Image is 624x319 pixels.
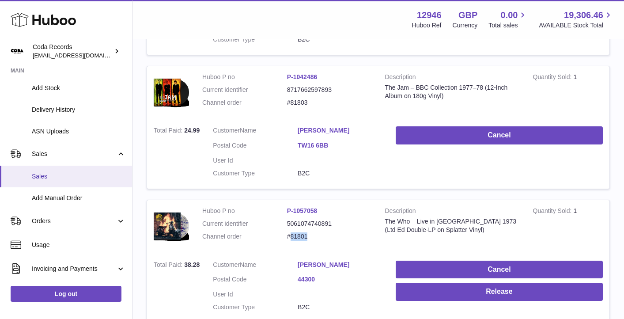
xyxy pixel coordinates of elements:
[202,99,287,107] dt: Channel order
[533,73,574,83] strong: Quantity Sold
[396,261,603,279] button: Cancel
[287,86,372,94] dd: 8717662597893
[287,73,318,80] a: P-1042486
[287,207,318,214] a: P-1057058
[298,126,382,135] a: [PERSON_NAME]
[287,99,372,107] dd: #81803
[154,127,184,136] strong: Total Paid
[417,9,442,21] strong: 12946
[33,43,112,60] div: Coda Records
[213,275,298,286] dt: Postal Code
[488,21,528,30] span: Total sales
[32,172,125,181] span: Sales
[32,241,125,249] span: Usage
[396,126,603,144] button: Cancel
[488,9,528,30] a: 0.00 Total sales
[533,207,574,216] strong: Quantity Sold
[154,73,189,111] img: 1745514913.png
[298,35,382,44] dd: B2C
[32,265,116,273] span: Invoicing and Payments
[154,207,189,245] img: 1756976532.png
[11,286,121,302] a: Log out
[298,261,382,269] a: [PERSON_NAME]
[202,73,287,81] dt: Huboo P no
[412,21,442,30] div: Huboo Ref
[202,220,287,228] dt: Current identifier
[298,169,382,178] dd: B2C
[385,73,520,84] strong: Description
[539,9,613,30] a: 19,306.46 AVAILABLE Stock Total
[298,141,382,150] a: TW16 6BB
[287,220,372,228] dd: 5061074740891
[213,126,298,137] dt: Name
[213,141,298,152] dt: Postal Code
[32,127,125,136] span: ASN Uploads
[385,207,520,217] strong: Description
[298,275,382,284] a: 44300
[32,150,116,158] span: Sales
[526,66,609,120] td: 1
[396,283,603,301] button: Release
[213,303,298,311] dt: Customer Type
[11,45,24,58] img: haz@pcatmedia.com
[32,84,125,92] span: Add Stock
[501,9,518,21] span: 0.00
[202,207,287,215] dt: Huboo P no
[32,217,116,225] span: Orders
[33,52,130,59] span: [EMAIL_ADDRESS][DOMAIN_NAME]
[213,290,298,299] dt: User Id
[213,127,240,134] span: Customer
[32,106,125,114] span: Delivery History
[287,232,372,241] dd: #81801
[213,156,298,165] dt: User Id
[385,84,520,100] div: The Jam – BBC Collection 1977–78 (12-Inch Album on 180g Vinyl)
[453,21,478,30] div: Currency
[184,261,200,268] span: 38.28
[298,303,382,311] dd: B2C
[539,21,613,30] span: AVAILABLE Stock Total
[184,127,200,134] span: 24.99
[458,9,477,21] strong: GBP
[154,261,184,270] strong: Total Paid
[385,217,520,234] div: The Who – Live in [GEOGRAPHIC_DATA] 1973 (Ltd Ed Double-LP on Splatter Vinyl)
[213,261,240,268] span: Customer
[202,232,287,241] dt: Channel order
[213,261,298,271] dt: Name
[32,194,125,202] span: Add Manual Order
[213,35,298,44] dt: Customer Type
[213,169,298,178] dt: Customer Type
[526,200,609,254] td: 1
[202,86,287,94] dt: Current identifier
[564,9,603,21] span: 19,306.46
